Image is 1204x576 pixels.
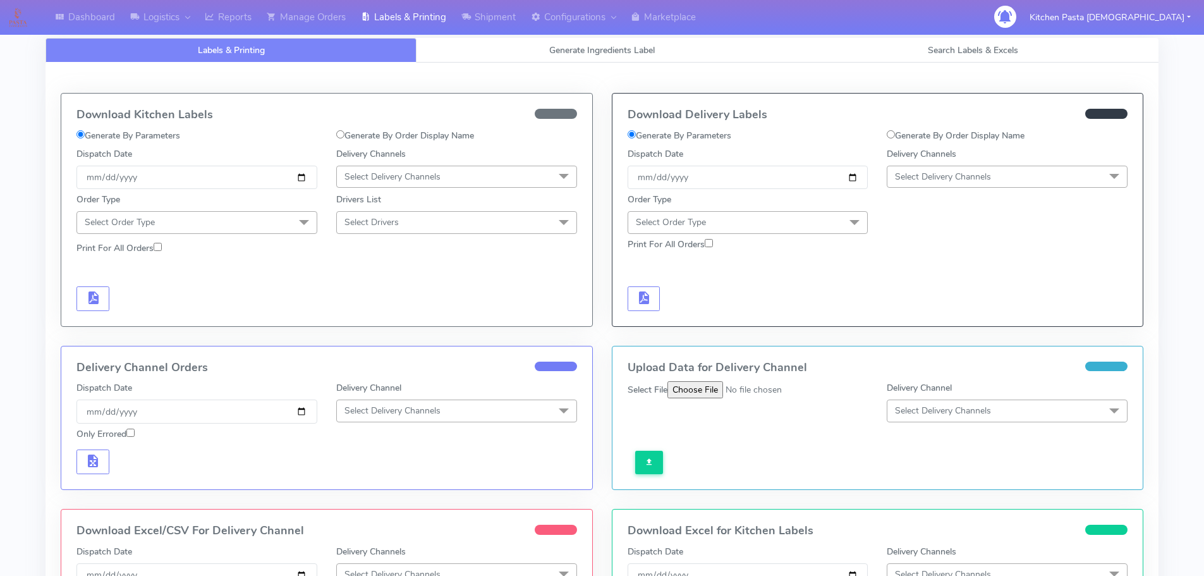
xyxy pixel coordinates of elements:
input: Print For All Orders [705,239,713,247]
input: Generate By Order Display Name [336,130,344,138]
label: Delivery Channels [336,147,406,161]
span: Search Labels & Excels [928,44,1018,56]
label: Dispatch Date [628,147,683,161]
button: Kitchen Pasta [DEMOGRAPHIC_DATA] [1020,4,1200,30]
label: Select File [628,383,667,396]
label: Generate By Order Display Name [336,129,474,142]
label: Delivery Channels [336,545,406,558]
span: Select Order Type [636,216,706,228]
span: Select Order Type [85,216,155,228]
h4: Upload Data for Delivery Channel [628,362,1128,374]
span: Select Delivery Channels [344,405,441,417]
span: Select Delivery Channels [895,405,991,417]
span: Select Delivery Channels [344,171,441,183]
label: Print For All Orders [76,242,162,255]
h4: Download Excel/CSV For Delivery Channel [76,525,577,537]
label: Dispatch Date [76,381,132,395]
h4: Delivery Channel Orders [76,362,577,374]
input: Generate By Parameters [628,130,636,138]
label: Delivery Channels [887,545,956,558]
label: Generate By Parameters [76,129,180,142]
label: Delivery Channels [887,147,956,161]
h4: Download Excel for Kitchen Labels [628,525,1128,537]
label: Dispatch Date [76,545,132,558]
label: Delivery Channel [887,381,952,395]
ul: Tabs [46,38,1158,63]
input: Only Errored [126,429,135,437]
h4: Download Kitchen Labels [76,109,577,121]
input: Generate By Order Display Name [887,130,895,138]
label: Order Type [628,193,671,206]
label: Dispatch Date [628,545,683,558]
span: Labels & Printing [198,44,265,56]
span: Select Drivers [344,216,399,228]
label: Dispatch Date [76,147,132,161]
label: Delivery Channel [336,381,401,395]
label: Generate By Parameters [628,129,731,142]
label: Print For All Orders [628,238,713,251]
h4: Download Delivery Labels [628,109,1128,121]
input: Print For All Orders [154,243,162,251]
label: Generate By Order Display Name [887,129,1025,142]
span: Generate Ingredients Label [549,44,655,56]
label: Order Type [76,193,120,206]
label: Drivers List [336,193,381,206]
input: Generate By Parameters [76,130,85,138]
label: Only Errored [76,427,135,441]
span: Select Delivery Channels [895,171,991,183]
